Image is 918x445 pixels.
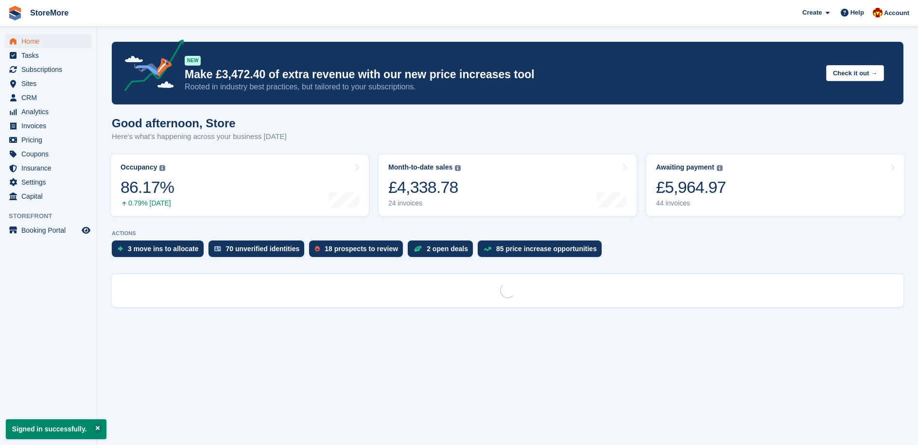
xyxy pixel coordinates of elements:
p: Signed in successfully. [6,419,106,439]
p: Here's what's happening across your business [DATE] [112,131,287,142]
span: Help [850,8,864,17]
a: 70 unverified identities [208,240,310,262]
div: NEW [185,56,201,66]
span: Invoices [21,119,80,133]
a: menu [5,223,92,237]
a: Awaiting payment £5,964.97 44 invoices [646,154,904,216]
span: Account [884,8,909,18]
a: menu [5,49,92,62]
div: 18 prospects to review [325,245,398,253]
span: Home [21,34,80,48]
span: Storefront [9,211,97,221]
a: 18 prospects to review [309,240,408,262]
img: icon-info-grey-7440780725fd019a000dd9b08b2336e03edf1995a4989e88bcd33f0948082b44.svg [159,165,165,171]
a: Occupancy 86.17% 0.79% [DATE] [111,154,369,216]
span: Analytics [21,105,80,119]
div: £5,964.97 [656,177,726,197]
img: prospect-51fa495bee0391a8d652442698ab0144808aea92771e9ea1ae160a38d050c398.svg [315,246,320,252]
a: menu [5,175,92,189]
button: Check it out → [826,65,884,81]
a: Month-to-date sales £4,338.78 24 invoices [379,154,637,216]
span: Subscriptions [21,63,80,76]
img: icon-info-grey-7440780725fd019a000dd9b08b2336e03edf1995a4989e88bcd33f0948082b44.svg [717,165,723,171]
span: Tasks [21,49,80,62]
img: price_increase_opportunities-93ffe204e8149a01c8c9dc8f82e8f89637d9d84a8eef4429ea346261dce0b2c0.svg [484,247,491,251]
span: Booking Portal [21,223,80,237]
a: menu [5,147,92,161]
a: 85 price increase opportunities [478,240,606,262]
span: Coupons [21,147,80,161]
img: Store More Team [873,8,883,17]
div: £4,338.78 [388,177,461,197]
a: 3 move ins to allocate [112,240,208,262]
a: StoreMore [26,5,72,21]
div: 24 invoices [388,199,461,207]
span: Settings [21,175,80,189]
img: move_ins_to_allocate_icon-fdf77a2bb77ea45bf5b3d319d69a93e2d87916cf1d5bf7949dd705db3b84f3ca.svg [118,246,123,252]
div: 85 price increase opportunities [496,245,597,253]
span: Sites [21,77,80,90]
p: ACTIONS [112,230,903,237]
a: 2 open deals [408,240,478,262]
img: deal-1b604bf984904fb50ccaf53a9ad4b4a5d6e5aea283cecdc64d6e3604feb123c2.svg [414,245,422,252]
div: 0.79% [DATE] [121,199,174,207]
a: menu [5,34,92,48]
span: CRM [21,91,80,104]
a: menu [5,133,92,147]
div: 70 unverified identities [226,245,300,253]
div: 44 invoices [656,199,726,207]
a: menu [5,63,92,76]
span: Capital [21,189,80,203]
p: Rooted in industry best practices, but tailored to your subscriptions. [185,82,818,92]
h1: Good afternoon, Store [112,117,287,130]
p: Make £3,472.40 of extra revenue with our new price increases tool [185,68,818,82]
img: verify_identity-adf6edd0f0f0b5bbfe63781bf79b02c33cf7c696d77639b501bdc392416b5a36.svg [214,246,221,252]
a: menu [5,91,92,104]
div: 2 open deals [427,245,468,253]
span: Insurance [21,161,80,175]
a: Preview store [80,224,92,236]
div: Occupancy [121,163,157,171]
span: Create [802,8,822,17]
img: price-adjustments-announcement-icon-8257ccfd72463d97f412b2fc003d46551f7dbcb40ab6d574587a9cd5c0d94... [116,39,184,95]
a: menu [5,119,92,133]
div: Month-to-date sales [388,163,452,171]
a: menu [5,77,92,90]
img: stora-icon-8386f47178a22dfd0bd8f6a31ec36ba5ce8667c1dd55bd0f319d3a0aa187defe.svg [8,6,22,20]
span: Pricing [21,133,80,147]
img: icon-info-grey-7440780725fd019a000dd9b08b2336e03edf1995a4989e88bcd33f0948082b44.svg [455,165,461,171]
a: menu [5,161,92,175]
div: Awaiting payment [656,163,714,171]
a: menu [5,189,92,203]
div: 3 move ins to allocate [128,245,199,253]
div: 86.17% [121,177,174,197]
a: menu [5,105,92,119]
